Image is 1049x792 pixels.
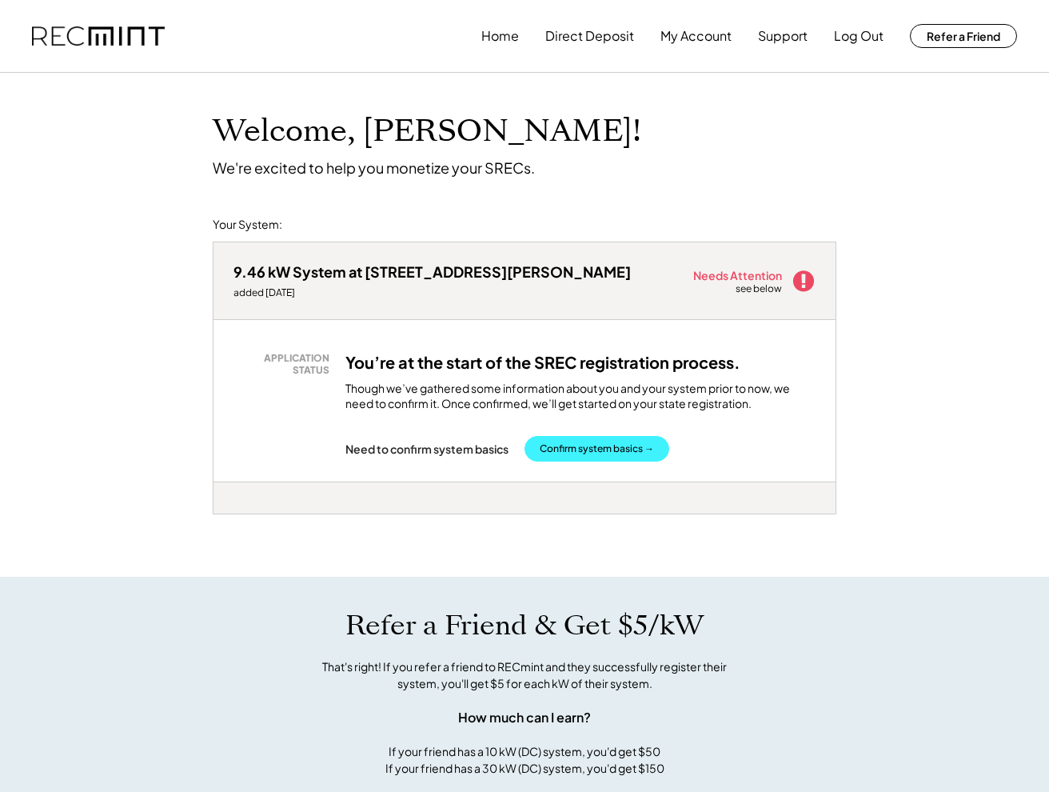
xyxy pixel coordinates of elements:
img: recmint-logotype%403x.png [32,26,165,46]
button: Confirm system basics → [524,436,669,462]
button: Refer a Friend [910,24,1017,48]
button: Home [481,20,519,52]
div: 9.46 kW System at [STREET_ADDRESS][PERSON_NAME] [233,262,631,281]
div: If your friend has a 10 kW (DC) system, you'd get $50 If your friend has a 30 kW (DC) system, you... [385,743,664,777]
button: Log Out [834,20,883,52]
button: Direct Deposit [545,20,634,52]
h1: Welcome, [PERSON_NAME]! [213,113,641,150]
div: That's right! If you refer a friend to RECmint and they successfully register their system, you'l... [305,658,744,692]
div: Your System: [213,217,282,233]
div: APPLICATION STATUS [241,352,329,377]
div: We're excited to help you monetize your SRECs. [213,158,535,177]
div: Need to confirm system basics [345,442,509,456]
h3: You’re at the start of the SREC registration process. [345,352,740,373]
div: see below [736,282,784,296]
div: Needs Attention [693,270,784,281]
div: Though we’ve gathered some information about you and your system prior to now, we need to confirm... [345,381,816,412]
div: added [DATE] [233,286,631,299]
div: How much can I earn? [458,708,591,727]
div: 7kszxpte - VA Distributed [213,514,268,521]
button: My Account [660,20,732,52]
h1: Refer a Friend & Get $5/kW [345,609,704,642]
button: Support [758,20,808,52]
